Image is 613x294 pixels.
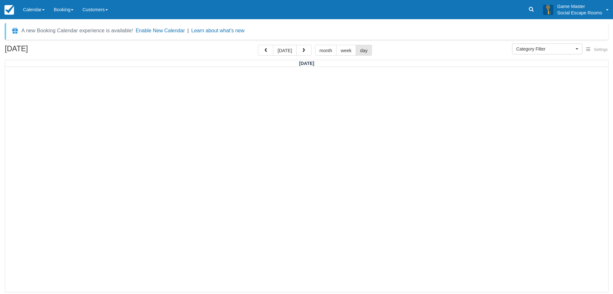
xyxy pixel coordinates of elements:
span: Category Filter [516,46,574,52]
button: Settings [582,45,611,54]
span: | [187,28,189,33]
h2: [DATE] [5,45,86,57]
button: Category Filter [512,44,582,54]
span: [DATE] [299,61,314,66]
button: month [315,45,337,56]
span: Settings [594,47,608,52]
button: day [356,45,372,56]
div: A new Booking Calendar experience is available! [21,27,133,35]
p: Social Escape Rooms [557,10,602,16]
p: Game Master [557,3,602,10]
button: [DATE] [273,45,296,56]
img: A3 [543,4,553,15]
a: Learn about what's new [191,28,245,33]
img: checkfront-main-nav-mini-logo.png [4,5,14,15]
button: week [336,45,356,56]
button: Enable New Calendar [136,28,185,34]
